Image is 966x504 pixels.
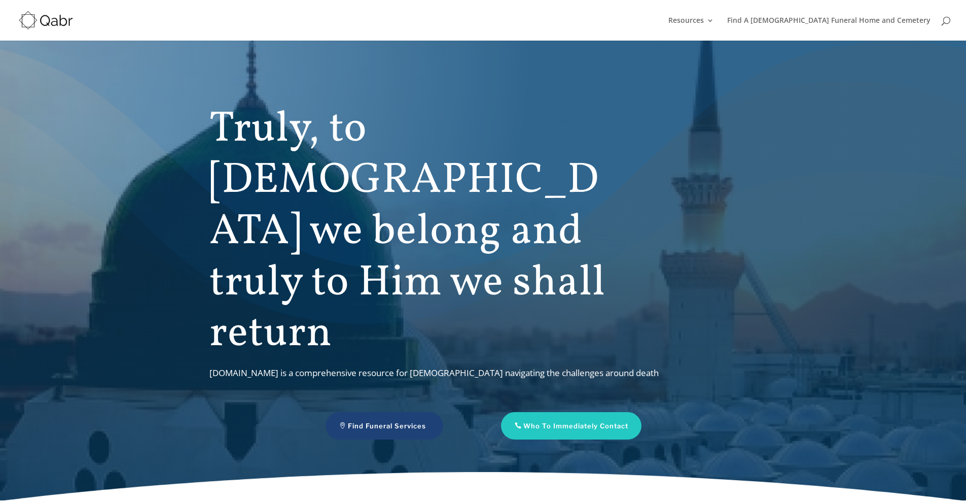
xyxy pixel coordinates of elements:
a: Find A [DEMOGRAPHIC_DATA] Funeral Home and Cemetery [727,17,931,41]
a: Who To Immediately Contact [501,412,641,440]
img: Qabr [17,9,75,31]
span: [DOMAIN_NAME] is a comprehensive resource for [DEMOGRAPHIC_DATA] navigating the challenges around... [209,367,659,379]
a: Resources [668,17,714,41]
h1: Truly, to [DEMOGRAPHIC_DATA] we belong and truly to Him we shall return [209,105,615,365]
a: Find Funeral Services [326,412,443,440]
